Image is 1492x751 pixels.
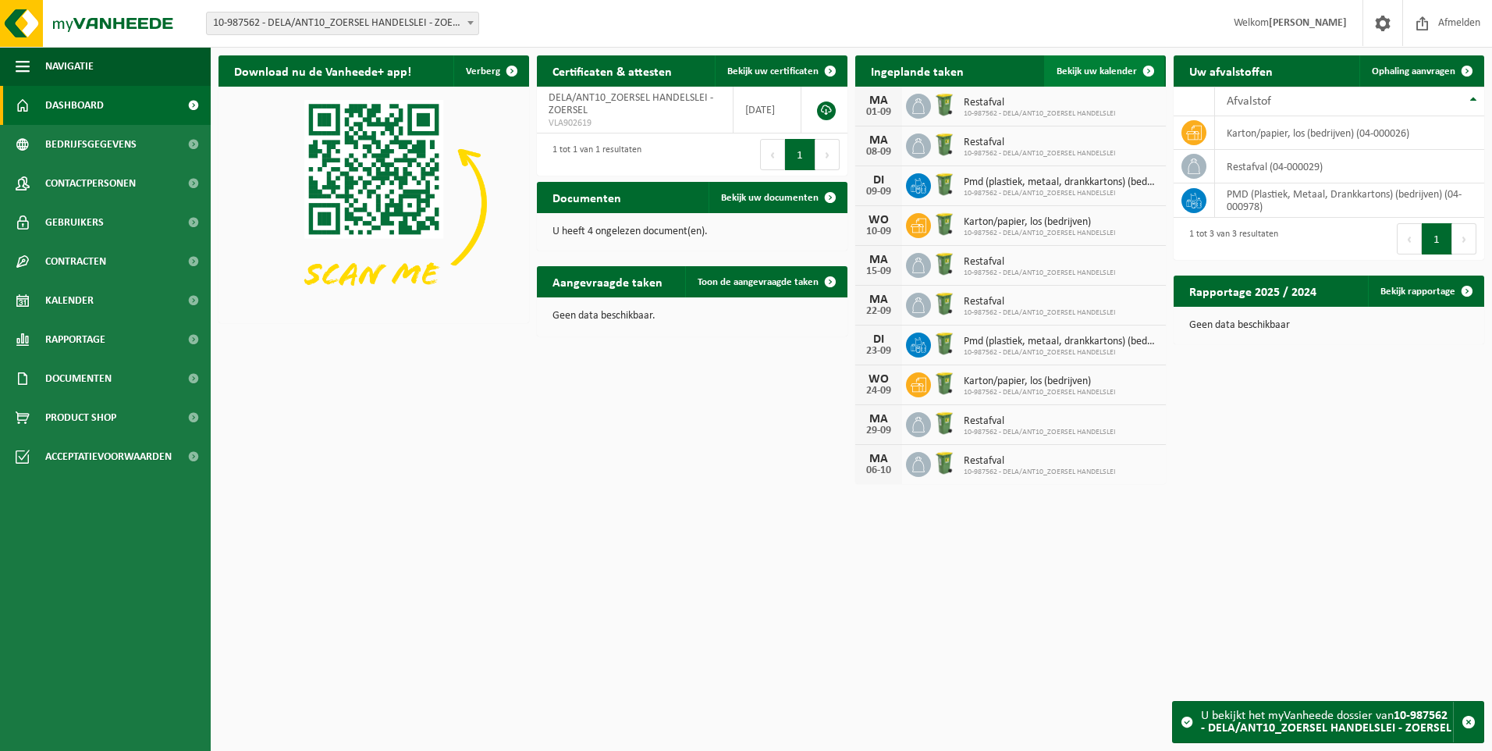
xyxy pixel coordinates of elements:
[964,348,1158,358] span: 10-987562 - DELA/ANT10_ZOERSEL HANDELSLEI
[815,139,840,170] button: Next
[964,109,1116,119] span: 10-987562 - DELA/ANT10_ZOERSEL HANDELSLEI
[863,333,894,346] div: DI
[734,87,801,133] td: [DATE]
[964,455,1116,468] span: Restafval
[207,12,478,34] span: 10-987562 - DELA/ANT10_ZOERSEL HANDELSLEI - ZOERSEL
[1174,55,1288,86] h2: Uw afvalstoffen
[1368,276,1483,307] a: Bekijk rapportage
[964,137,1116,149] span: Restafval
[863,147,894,158] div: 08-09
[964,176,1158,189] span: Pmd (plastiek, metaal, drankkartons) (bedrijven)
[964,229,1116,238] span: 10-987562 - DELA/ANT10_ZOERSEL HANDELSLEI
[549,92,713,116] span: DELA/ANT10_ZOERSEL HANDELSLEI - ZOERSEL
[964,428,1116,437] span: 10-987562 - DELA/ANT10_ZOERSEL HANDELSLEI
[863,373,894,386] div: WO
[1181,222,1278,256] div: 1 tot 3 van 3 resultaten
[964,296,1116,308] span: Restafval
[863,413,894,425] div: MA
[931,171,957,198] img: WB-0240-HPE-GN-50
[785,139,815,170] button: 1
[1397,223,1422,254] button: Previous
[1269,17,1347,29] strong: [PERSON_NAME]
[206,12,479,35] span: 10-987562 - DELA/ANT10_ZOERSEL HANDELSLEI - ZOERSEL
[931,91,957,118] img: WB-0240-HPE-GN-50
[863,94,894,107] div: MA
[931,251,957,277] img: WB-0240-HPE-GN-50
[45,359,112,398] span: Documenten
[863,386,894,397] div: 24-09
[964,189,1158,198] span: 10-987562 - DELA/ANT10_ZOERSEL HANDELSLEI
[863,294,894,306] div: MA
[721,193,819,203] span: Bekijk uw documenten
[931,370,957,397] img: WB-0240-HPE-GN-50
[537,182,637,212] h2: Documenten
[45,242,106,281] span: Contracten
[45,86,104,125] span: Dashboard
[863,214,894,226] div: WO
[727,66,819,77] span: Bekijk uw certificaten
[1359,55,1483,87] a: Ophaling aanvragen
[698,277,819,287] span: Toon de aangevraagde taken
[552,311,832,322] p: Geen data beschikbaar.
[45,203,104,242] span: Gebruikers
[863,425,894,436] div: 29-09
[1227,95,1271,108] span: Afvalstof
[1189,320,1469,331] p: Geen data beschikbaar
[552,226,832,237] p: U heeft 4 ongelezen document(en).
[964,375,1116,388] span: Karton/papier, los (bedrijven)
[1044,55,1164,87] a: Bekijk uw kalender
[1215,150,1484,183] td: restafval (04-000029)
[931,131,957,158] img: WB-0240-HPE-GN-50
[1422,223,1452,254] button: 1
[685,266,846,297] a: Toon de aangevraagde taken
[931,290,957,317] img: WB-0240-HPE-GN-50
[964,269,1116,278] span: 10-987562 - DELA/ANT10_ZOERSEL HANDELSLEI
[1201,710,1451,735] strong: 10-987562 - DELA/ANT10_ZOERSEL HANDELSLEI - ZOERSEL
[453,55,528,87] button: Verberg
[1057,66,1137,77] span: Bekijk uw kalender
[863,453,894,465] div: MA
[537,55,687,86] h2: Certificaten & attesten
[537,266,678,297] h2: Aangevraagde taken
[863,134,894,147] div: MA
[760,139,785,170] button: Previous
[863,254,894,266] div: MA
[964,97,1116,109] span: Restafval
[964,468,1116,477] span: 10-987562 - DELA/ANT10_ZOERSEL HANDELSLEI
[45,125,137,164] span: Bedrijfsgegevens
[931,450,957,476] img: WB-0240-HPE-GN-50
[931,211,957,237] img: WB-0240-HPE-GN-50
[964,216,1116,229] span: Karton/papier, los (bedrijven)
[45,437,172,476] span: Acceptatievoorwaarden
[964,336,1158,348] span: Pmd (plastiek, metaal, drankkartons) (bedrijven)
[1372,66,1455,77] span: Ophaling aanvragen
[964,256,1116,269] span: Restafval
[45,320,105,359] span: Rapportage
[45,164,136,203] span: Contactpersonen
[931,410,957,436] img: WB-0240-HPE-GN-50
[964,388,1116,397] span: 10-987562 - DELA/ANT10_ZOERSEL HANDELSLEI
[863,107,894,118] div: 01-09
[466,66,500,77] span: Verberg
[863,266,894,277] div: 15-09
[863,346,894,357] div: 23-09
[709,182,846,213] a: Bekijk uw documenten
[863,226,894,237] div: 10-09
[549,117,721,130] span: VLA902619
[931,330,957,357] img: WB-0240-HPE-GN-50
[863,187,894,198] div: 09-09
[964,149,1116,158] span: 10-987562 - DELA/ANT10_ZOERSEL HANDELSLEI
[1215,183,1484,218] td: PMD (Plastiek, Metaal, Drankkartons) (bedrijven) (04-000978)
[545,137,641,172] div: 1 tot 1 van 1 resultaten
[45,398,116,437] span: Product Shop
[45,47,94,86] span: Navigatie
[863,465,894,476] div: 06-10
[218,55,427,86] h2: Download nu de Vanheede+ app!
[218,87,529,320] img: Download de VHEPlus App
[855,55,979,86] h2: Ingeplande taken
[715,55,846,87] a: Bekijk uw certificaten
[964,308,1116,318] span: 10-987562 - DELA/ANT10_ZOERSEL HANDELSLEI
[964,415,1116,428] span: Restafval
[863,174,894,187] div: DI
[45,281,94,320] span: Kalender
